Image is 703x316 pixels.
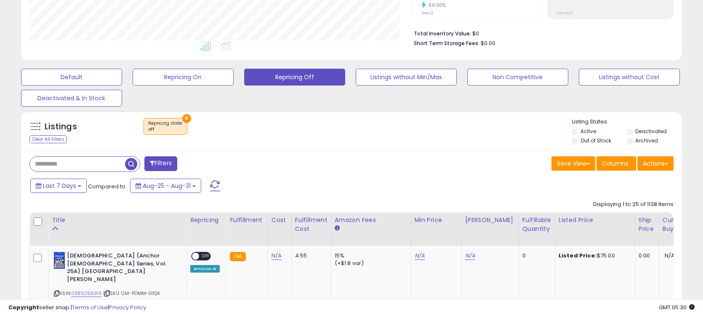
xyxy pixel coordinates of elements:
a: 0385266316 [71,290,102,297]
button: Non Competitive [467,69,568,86]
span: | SKU: CM-PDMM-G1Q4 [103,290,160,297]
button: Default [21,69,122,86]
button: Save View [551,156,595,171]
button: Repricing Off [244,69,345,86]
div: Amazon Fees [335,216,407,225]
div: $75.00 [559,252,628,260]
a: N/A [272,252,282,260]
span: Columns [602,159,628,168]
div: 4.55 [295,252,325,260]
img: 51CTEA759YL._SL40_.jpg [54,252,65,269]
div: off [148,126,183,132]
div: Fulfillment [230,216,264,225]
a: Terms of Use [72,303,108,311]
label: Archived [635,137,658,144]
span: Repricing state : [148,120,183,133]
b: Listed Price: [559,252,597,260]
div: Repricing [190,216,223,225]
h5: Listings [45,121,77,133]
small: Amazon Fees. [335,225,340,232]
div: Amazon AI [190,265,220,273]
div: Cost [272,216,288,225]
div: Min Price [415,216,458,225]
li: $0 [414,28,667,38]
small: FBA [230,252,245,261]
div: (+$1.8 var) [335,260,405,267]
div: Fulfillment Cost [295,216,328,233]
p: Listing States: [572,118,682,126]
small: Prev: 2 [422,11,433,16]
button: Listings without Cost [579,69,680,86]
span: 2025-09-8 05:30 GMT [659,303,695,311]
b: Total Inventory Value: [414,30,471,37]
small: 50.00% [426,2,445,8]
span: $0.00 [481,39,495,47]
button: Repricing On [133,69,234,86]
span: OFF [199,253,213,260]
button: × [182,114,191,123]
a: N/A [415,252,425,260]
div: Listed Price [559,216,631,225]
span: Compared to: [88,182,127,190]
b: Short Term Storage Fees: [414,40,479,47]
button: Columns [596,156,636,171]
label: Active [581,128,596,135]
div: Clear All Filters [29,135,67,143]
span: Aug-25 - Aug-31 [143,182,191,190]
div: Title [52,216,183,225]
b: [DEMOGRAPHIC_DATA] (Anchor [DEMOGRAPHIC_DATA] Series, Vol. 25A) [GEOGRAPHIC_DATA][PERSON_NAME] [67,252,169,285]
button: Actions [637,156,674,171]
div: 0.00 [639,252,652,260]
small: Prev: N/A [557,11,573,16]
a: N/A [465,252,475,260]
button: Filters [144,156,177,171]
span: Last 7 Days [43,182,76,190]
button: Deactivated & In Stock [21,90,122,107]
div: seller snap | | [8,304,146,312]
div: Displaying 1 to 25 of 1138 items [593,201,674,209]
div: 0 [522,252,549,260]
button: Last 7 Days [30,179,87,193]
a: Privacy Policy [109,303,146,311]
button: Aug-25 - Aug-31 [130,179,201,193]
label: Deactivated [635,128,667,135]
div: 15% [335,252,405,260]
span: N/A [665,252,675,260]
div: Ship Price [639,216,655,233]
label: Out of Stock [581,137,611,144]
strong: Copyright [8,303,39,311]
div: Fulfillable Quantity [522,216,551,233]
div: [PERSON_NAME] [465,216,515,225]
button: Listings without Min/Max [356,69,457,86]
